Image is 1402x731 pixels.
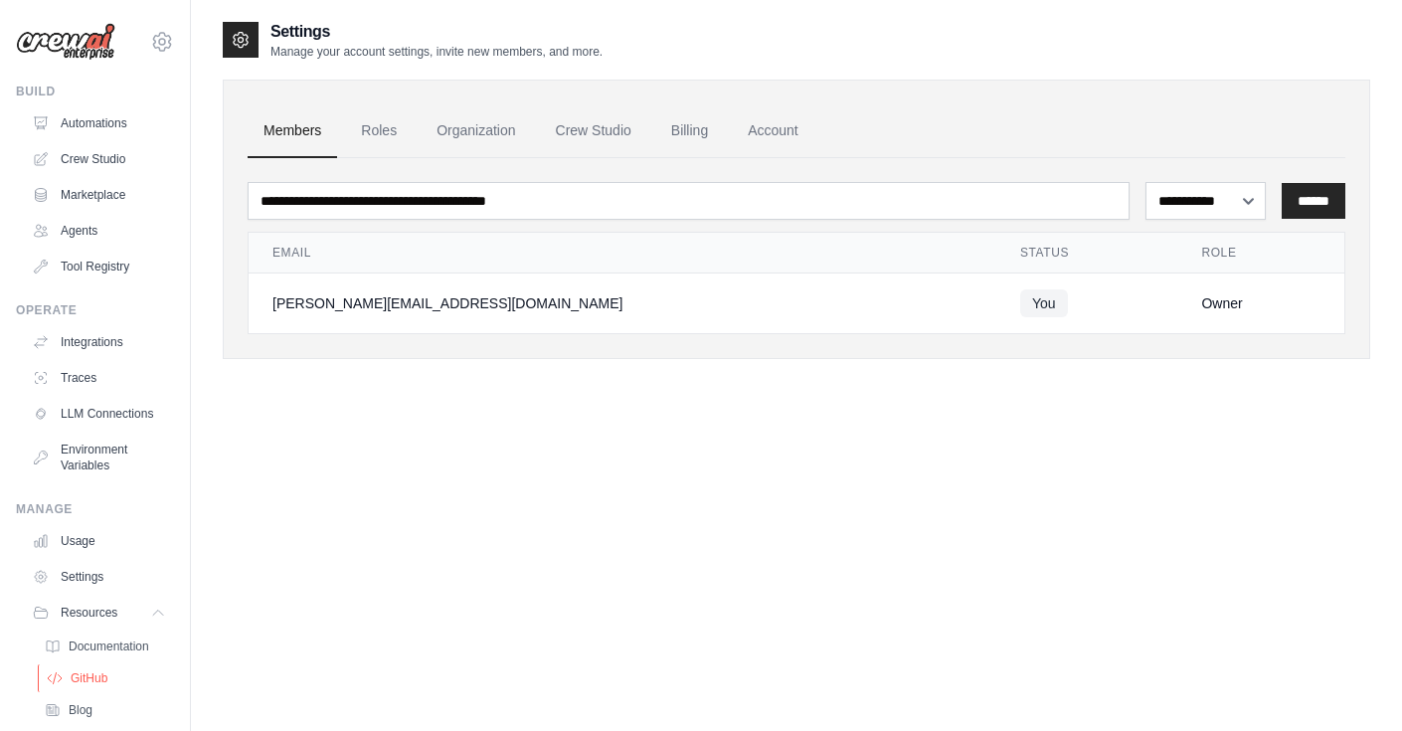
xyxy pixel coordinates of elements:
span: GitHub [71,670,107,686]
th: Role [1177,233,1344,274]
a: Integrations [24,326,174,358]
a: GitHub [38,664,176,692]
th: Status [996,233,1177,274]
a: Settings [24,561,174,593]
a: Marketplace [24,179,174,211]
a: Tool Registry [24,251,174,282]
a: Account [732,104,814,158]
a: Roles [345,104,413,158]
a: Members [248,104,337,158]
a: LLM Connections [24,398,174,430]
div: Operate [16,302,174,318]
a: Usage [24,525,174,557]
a: Agents [24,215,174,247]
div: Manage [16,501,174,517]
a: Blog [36,696,174,724]
div: [PERSON_NAME][EMAIL_ADDRESS][DOMAIN_NAME] [272,293,972,313]
a: Crew Studio [540,104,647,158]
a: Automations [24,107,174,139]
p: Manage your account settings, invite new members, and more. [270,44,603,60]
a: Documentation [36,633,174,660]
a: Environment Variables [24,434,174,481]
span: Documentation [69,639,149,654]
img: Logo [16,23,115,61]
button: Resources [24,597,174,629]
div: Build [16,84,174,99]
a: Billing [655,104,724,158]
span: Blog [69,702,92,718]
h2: Settings [270,20,603,44]
span: You [1020,289,1068,317]
span: Resources [61,605,117,621]
div: Owner [1201,293,1320,313]
a: Crew Studio [24,143,174,175]
a: Traces [24,362,174,394]
a: Organization [421,104,531,158]
th: Email [249,233,996,274]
